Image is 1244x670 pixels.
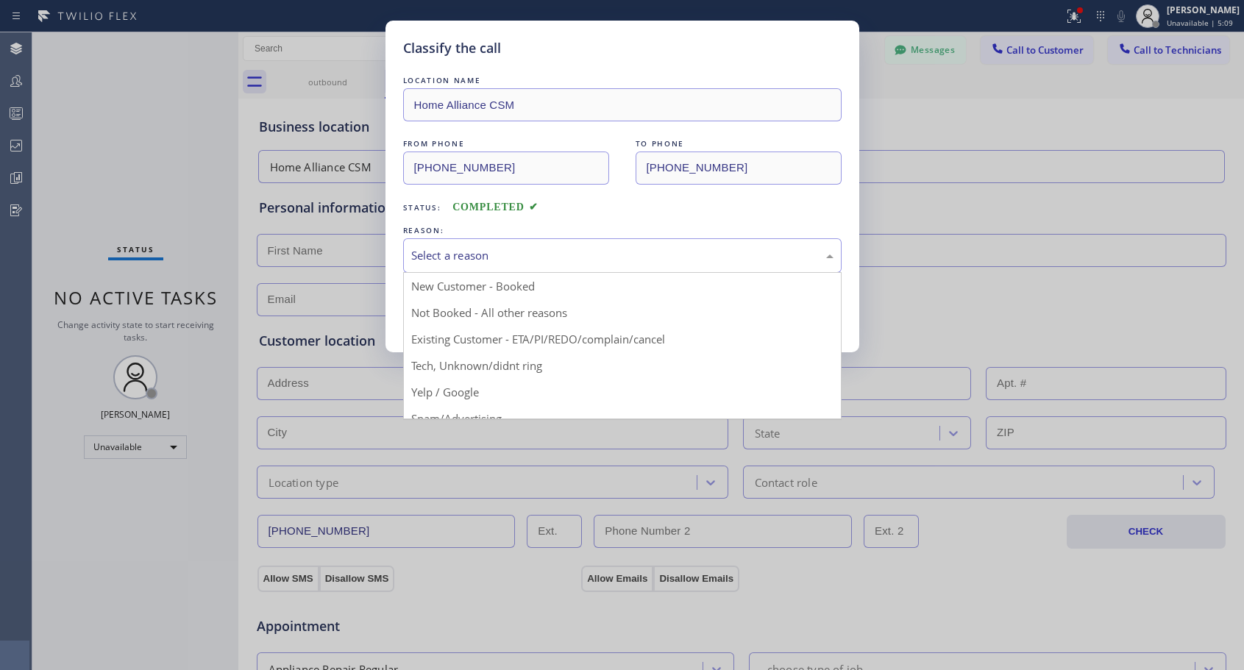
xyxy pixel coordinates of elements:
div: Not Booked - All other reasons [404,299,841,326]
div: Spam/Advertising [404,405,841,432]
span: Status: [403,202,441,213]
div: Existing Customer - ETA/PI/REDO/complain/cancel [404,326,841,352]
div: Select a reason [411,247,834,264]
span: COMPLETED [452,202,538,213]
div: LOCATION NAME [403,73,842,88]
div: New Customer - Booked [404,273,841,299]
input: From phone [403,152,609,185]
h5: Classify the call [403,38,501,58]
div: TO PHONE [636,136,842,152]
input: To phone [636,152,842,185]
div: Tech, Unknown/didnt ring [404,352,841,379]
div: FROM PHONE [403,136,609,152]
div: Yelp / Google [404,379,841,405]
div: REASON: [403,223,842,238]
